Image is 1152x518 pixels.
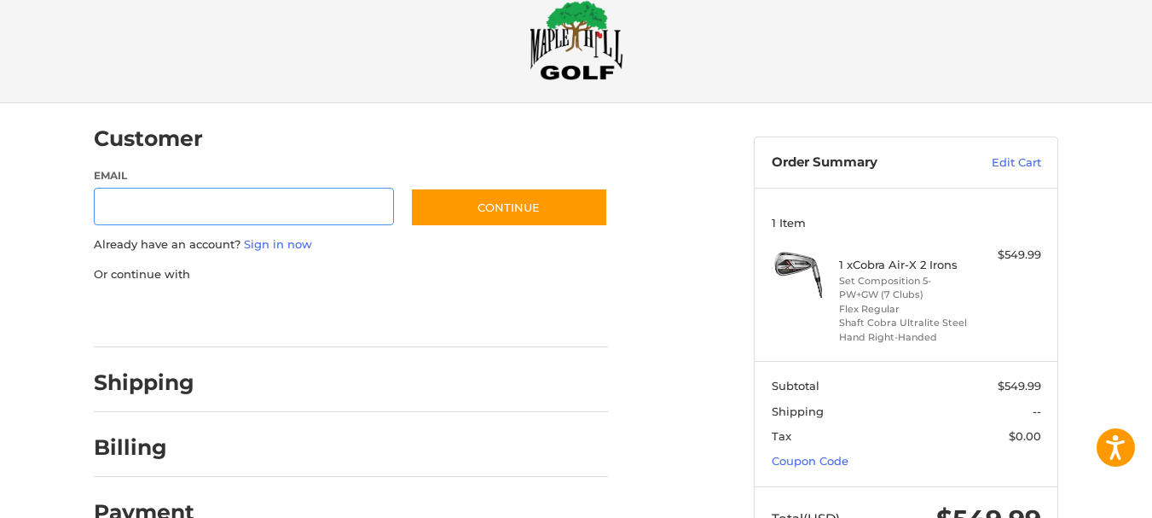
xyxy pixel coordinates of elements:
h3: Order Summary [772,154,955,172]
span: Subtotal [772,379,819,393]
p: Or continue with [94,266,608,283]
li: Hand Right-Handed [839,330,970,345]
h3: 1 Item [772,216,1041,230]
label: Email [94,168,394,183]
h4: 1 x Cobra Air-X 2 Irons [839,258,970,271]
h2: Shipping [94,370,194,396]
h2: Customer [94,125,203,152]
a: Coupon Code [772,454,848,468]
iframe: PayPal-paypal [89,300,217,330]
button: Continue [410,188,608,227]
a: Sign in now [244,237,312,251]
span: Tax [772,429,791,443]
li: Set Composition 5-PW+GW (7 Clubs) [839,274,970,302]
div: $549.99 [974,247,1041,264]
span: $549.99 [998,379,1041,393]
li: Shaft Cobra Ultralite Steel [839,316,970,330]
iframe: PayPal-venmo [378,300,506,330]
iframe: PayPal-paylater [233,300,361,330]
a: Edit Cart [955,154,1041,172]
span: Shipping [772,405,824,418]
span: $0.00 [1009,429,1041,443]
span: -- [1033,405,1041,418]
li: Flex Regular [839,302,970,317]
p: Already have an account? [94,236,608,253]
h2: Billing [94,434,194,461]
